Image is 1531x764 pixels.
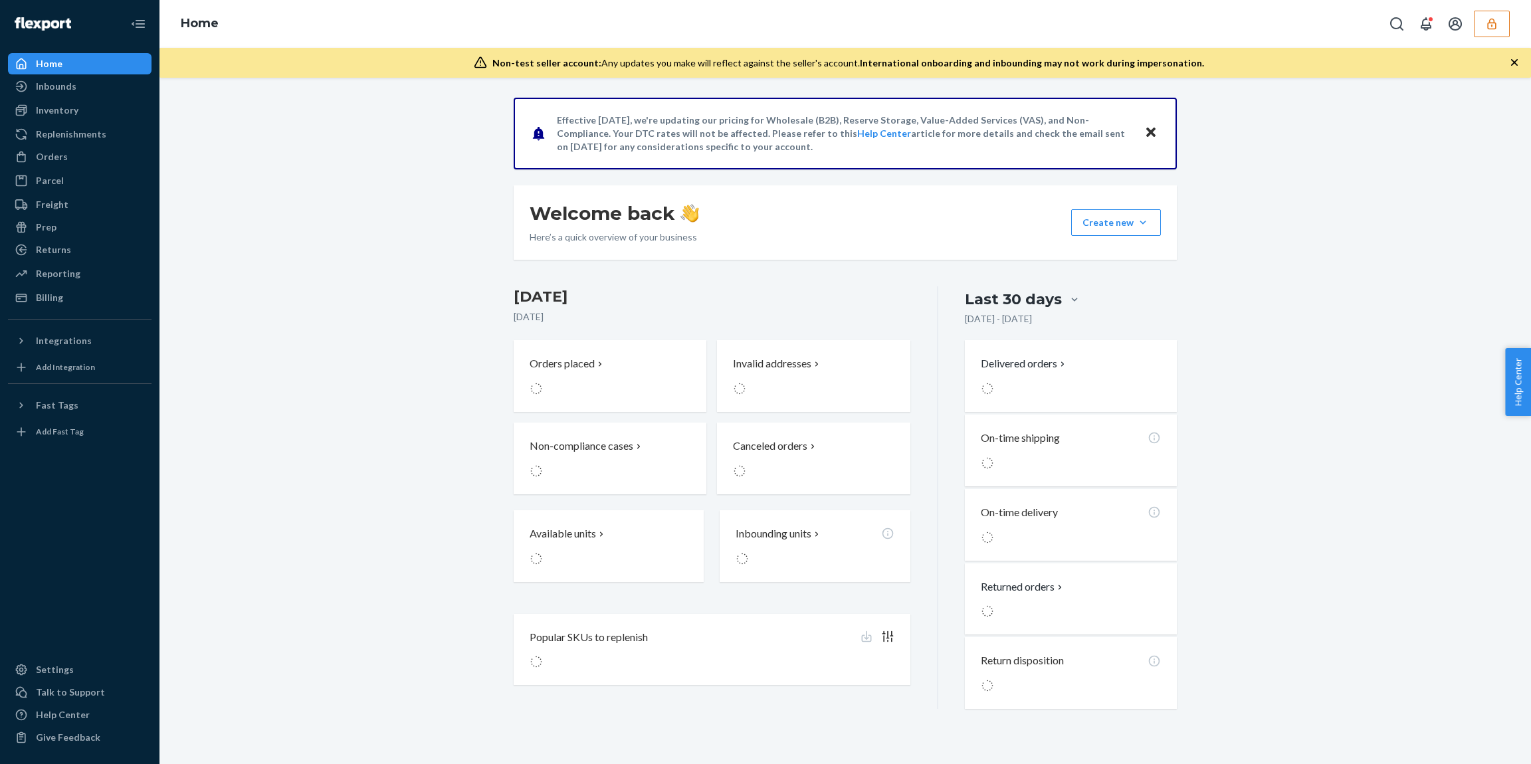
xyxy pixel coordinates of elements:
[860,57,1204,68] span: International onboarding and inbounding may not work during impersonation.
[557,114,1132,153] p: Effective [DATE], we're updating our pricing for Wholesale (B2B), Reserve Storage, Value-Added Se...
[736,526,811,541] p: Inbounding units
[514,510,704,582] button: Available units
[680,204,699,223] img: hand-wave emoji
[8,421,152,442] a: Add Fast Tag
[717,423,910,494] button: Canceled orders
[857,128,911,139] a: Help Center
[36,104,78,117] div: Inventory
[1383,11,1410,37] button: Open Search Box
[181,16,219,31] a: Home
[530,526,596,541] p: Available units
[530,438,633,454] p: Non-compliance cases
[8,682,152,703] a: Talk to Support
[8,194,152,215] a: Freight
[514,340,706,412] button: Orders placed
[36,267,80,280] div: Reporting
[8,146,152,167] a: Orders
[36,150,68,163] div: Orders
[36,198,68,211] div: Freight
[36,128,106,141] div: Replenishments
[36,399,78,412] div: Fast Tags
[8,53,152,74] a: Home
[514,310,910,324] p: [DATE]
[8,395,152,416] button: Fast Tags
[981,579,1065,595] button: Returned orders
[8,263,152,284] a: Reporting
[530,356,595,371] p: Orders placed
[1505,348,1531,416] button: Help Center
[720,510,910,582] button: Inbounding units
[36,426,84,437] div: Add Fast Tag
[36,663,74,676] div: Settings
[492,56,1204,70] div: Any updates you make will reflect against the seller's account.
[36,708,90,721] div: Help Center
[36,686,105,699] div: Talk to Support
[8,76,152,97] a: Inbounds
[36,80,76,93] div: Inbounds
[8,170,152,191] a: Parcel
[36,731,100,744] div: Give Feedback
[8,704,152,725] a: Help Center
[8,287,152,308] a: Billing
[1413,11,1439,37] button: Open notifications
[733,356,811,371] p: Invalid addresses
[8,330,152,351] button: Integrations
[36,174,64,187] div: Parcel
[514,423,706,494] button: Non-compliance cases
[8,727,152,748] button: Give Feedback
[965,312,1032,326] p: [DATE] - [DATE]
[36,243,71,256] div: Returns
[36,221,56,234] div: Prep
[530,231,699,244] p: Here’s a quick overview of your business
[733,438,807,454] p: Canceled orders
[8,124,152,145] a: Replenishments
[36,291,63,304] div: Billing
[36,334,92,347] div: Integrations
[492,57,601,68] span: Non-test seller account:
[8,217,152,238] a: Prep
[981,430,1060,446] p: On-time shipping
[8,357,152,378] a: Add Integration
[717,340,910,412] button: Invalid addresses
[36,361,95,373] div: Add Integration
[1442,11,1469,37] button: Open account menu
[981,653,1064,668] p: Return disposition
[170,5,229,43] ol: breadcrumbs
[530,630,648,645] p: Popular SKUs to replenish
[514,286,910,308] h3: [DATE]
[125,11,152,37] button: Close Navigation
[981,505,1058,520] p: On-time delivery
[981,356,1068,371] button: Delivered orders
[8,239,152,260] a: Returns
[8,659,152,680] a: Settings
[15,17,71,31] img: Flexport logo
[1071,209,1161,236] button: Create new
[36,57,62,70] div: Home
[8,100,152,121] a: Inventory
[1142,124,1160,143] button: Close
[965,289,1062,310] div: Last 30 days
[530,201,699,225] h1: Welcome back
